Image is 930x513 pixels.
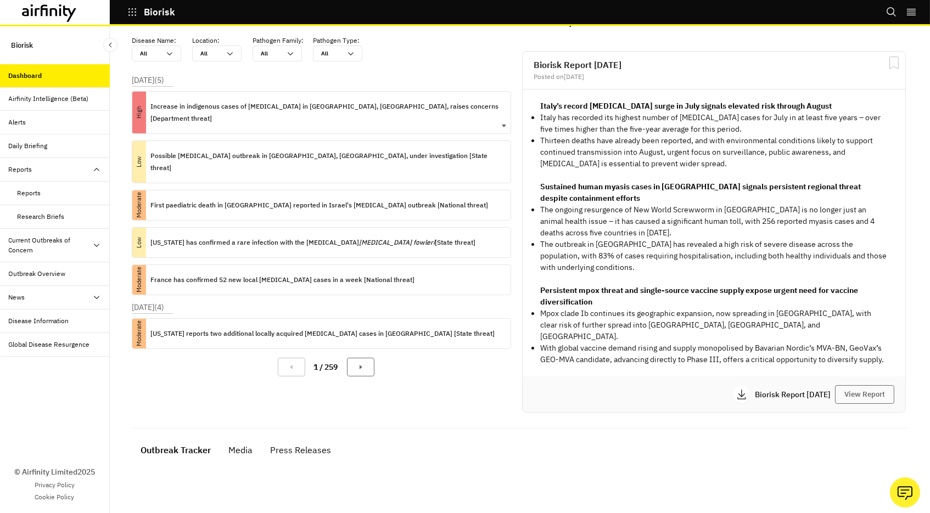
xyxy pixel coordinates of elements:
[886,3,897,21] button: Search
[540,285,858,307] strong: Persistent mpox threat and single-source vaccine supply expose urgent need for vaccine diversific...
[540,342,888,365] p: With global vaccine demand rising and supply monopolised by Bavarian Nordic’s MVA-BN, GeoVax’s GE...
[9,316,69,326] div: Disease Information
[35,480,75,490] a: Privacy Policy
[534,74,894,80] div: Posted on [DATE]
[11,35,33,55] p: Biorisk
[144,7,175,17] p: Biorisk
[125,327,154,341] p: Moderate
[103,38,117,52] button: Close Sidebar
[755,391,835,398] p: Biorisk Report [DATE]
[253,36,304,46] p: Pathogen Family :
[540,239,888,273] p: The outbreak in [GEOGRAPHIC_DATA] has revealed a high risk of severe disease across the populatio...
[119,155,160,169] p: Low
[9,235,92,255] div: Current Outbreaks of Concern
[540,204,888,239] p: The ongoing resurgence of New World Screwworm in [GEOGRAPHIC_DATA] is no longer just an animal he...
[132,36,176,46] p: Disease Name :
[132,75,164,86] p: [DATE] ( 5 )
[150,328,495,340] p: [US_STATE] reports two additional locally acquired [MEDICAL_DATA] cases in [GEOGRAPHIC_DATA] [Sta...
[141,442,211,458] div: Outbreak Tracker
[9,117,26,127] div: Alerts
[9,141,48,151] div: Daily Briefing
[125,273,154,287] p: Moderate
[9,165,32,174] div: Reports
[359,238,435,246] i: [MEDICAL_DATA] fowleri
[534,60,894,69] h2: Biorisk Report [DATE]
[150,199,488,211] p: First paediatric death in [GEOGRAPHIC_DATA] reported in Israel's [MEDICAL_DATA] outbreak [Nationa...
[278,358,305,376] button: Previous Page
[35,492,75,502] a: Cookie Policy
[18,188,41,198] div: Reports
[540,135,888,170] p: Thirteen deaths have already been reported, and with environmental conditions likely to support c...
[9,269,66,279] div: Outbreak Overview
[228,442,253,458] div: Media
[150,100,502,125] p: Increase in indigenous cases of [MEDICAL_DATA] in [GEOGRAPHIC_DATA], [GEOGRAPHIC_DATA], raises co...
[540,182,861,203] strong: Sustained human myasis cases in [GEOGRAPHIC_DATA] signals persistent regional threat despite cont...
[150,274,414,286] p: France has confirmed 52 new local [MEDICAL_DATA] cases in a week [National threat]
[125,199,154,212] p: Moderate
[9,292,25,302] div: News
[347,358,374,376] button: Next Page
[9,94,89,104] div: Airfinity Intelligence (Beta)
[150,150,502,174] p: Possible [MEDICAL_DATA] outbreak in [GEOGRAPHIC_DATA], [GEOGRAPHIC_DATA], under investigation [St...
[192,36,220,46] p: Location :
[127,3,175,21] button: Biorisk
[887,56,901,70] svg: Bookmark Report
[125,236,154,250] p: Low
[314,362,338,373] p: 1 / 259
[270,442,331,458] div: Press Releases
[18,212,65,222] div: Research Briefs
[14,466,95,478] p: © Airfinity Limited 2025
[9,71,42,81] div: Dashboard
[890,477,920,508] button: Ask our analysts
[119,106,160,120] p: High
[540,112,888,135] p: Italy has recorded its highest number of [MEDICAL_DATA] cases for July in at least five years – o...
[313,36,360,46] p: Pathogen Type :
[540,308,888,342] p: Mpox clade Ib continues its geographic expansion, now spreading in [GEOGRAPHIC_DATA], with clear ...
[132,302,164,313] p: [DATE] ( 4 )
[540,101,832,111] strong: Italy’s record [MEDICAL_DATA] surge in July signals elevated risk through August
[150,236,475,249] p: [US_STATE] has confirmed a rare infection with the [MEDICAL_DATA] [State threat]
[835,385,894,404] button: View Report
[9,340,90,349] div: Global Disease Resurgence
